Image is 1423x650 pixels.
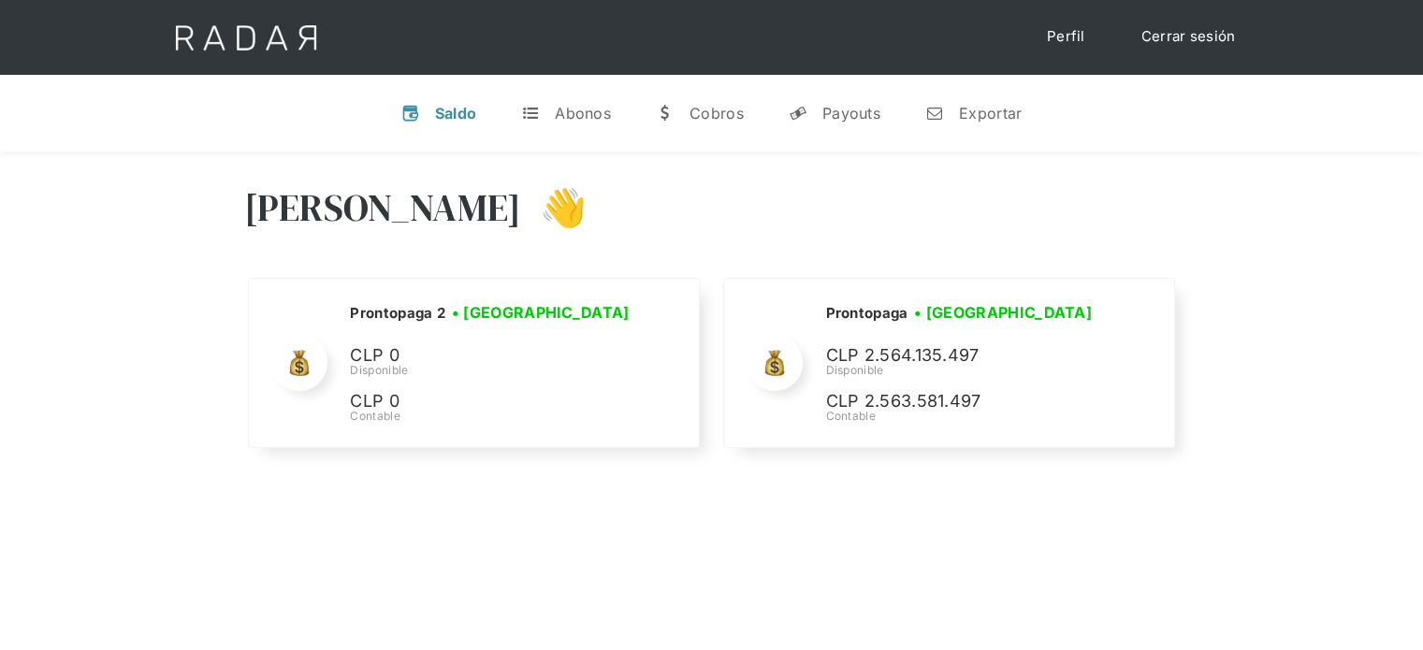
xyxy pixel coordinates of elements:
h3: 👋 [521,184,587,231]
a: Cerrar sesión [1123,19,1255,55]
div: Disponible [350,362,635,379]
div: t [521,104,540,123]
a: Perfil [1028,19,1104,55]
div: w [656,104,675,123]
h3: • [GEOGRAPHIC_DATA] [914,301,1092,324]
div: Contable [350,408,635,425]
div: Abonos [555,104,611,123]
h3: [PERSON_NAME] [244,184,522,231]
p: CLP 2.564.135.497 [825,342,1106,369]
div: Saldo [435,104,477,123]
div: y [789,104,807,123]
div: Disponible [825,362,1106,379]
div: Contable [825,408,1106,425]
p: CLP 2.563.581.497 [825,388,1106,415]
div: Exportar [959,104,1022,123]
p: CLP 0 [350,388,631,415]
h2: Prontopaga 2 [350,304,445,323]
div: Cobros [690,104,744,123]
p: CLP 0 [350,342,631,369]
h3: • [GEOGRAPHIC_DATA] [452,301,630,324]
div: Payouts [822,104,880,123]
div: v [401,104,420,123]
div: n [925,104,944,123]
h2: Prontopaga [825,304,908,323]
